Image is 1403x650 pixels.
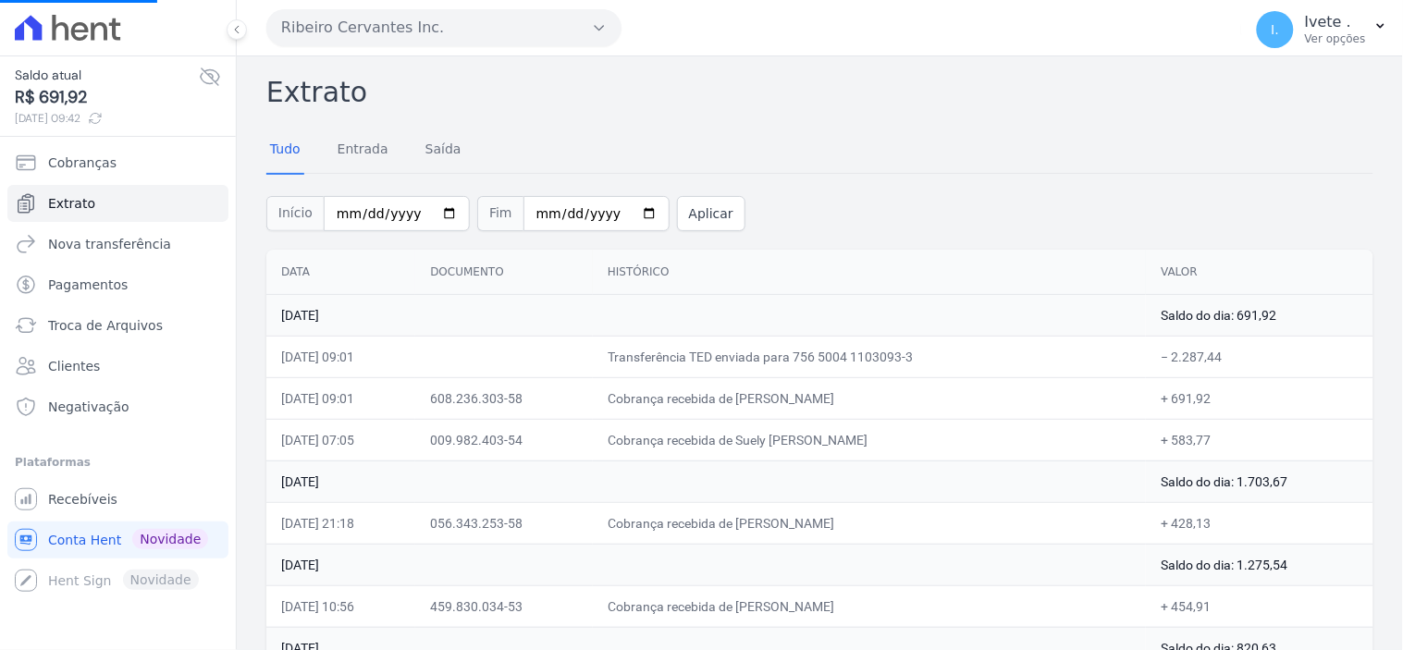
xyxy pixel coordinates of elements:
[266,502,415,544] td: [DATE] 21:18
[593,585,1147,627] td: Cobrança recebida de [PERSON_NAME]
[1146,250,1373,295] th: Valor
[593,419,1147,460] td: Cobrança recebida de Suely [PERSON_NAME]
[48,490,117,509] span: Recebíveis
[266,544,1146,585] td: [DATE]
[1242,4,1403,55] button: I. Ivete . Ver opções
[1146,502,1373,544] td: + 428,13
[1305,13,1366,31] p: Ivete .
[266,294,1146,336] td: [DATE]
[48,276,128,294] span: Pagamentos
[48,316,163,335] span: Troca de Arquivos
[1146,585,1373,627] td: + 454,91
[1146,544,1373,585] td: Saldo do dia: 1.275,54
[7,348,228,385] a: Clientes
[593,502,1147,544] td: Cobrança recebida de [PERSON_NAME]
[415,419,593,460] td: 009.982.403-54
[266,336,415,377] td: [DATE] 09:01
[7,307,228,344] a: Troca de Arquivos
[15,110,199,127] span: [DATE] 09:42
[1146,460,1373,502] td: Saldo do dia: 1.703,67
[1146,377,1373,419] td: + 691,92
[7,481,228,518] a: Recebíveis
[48,398,129,416] span: Negativação
[593,250,1147,295] th: Histórico
[593,336,1147,377] td: Transferência TED enviada para 756 5004 1103093-3
[15,144,221,599] nav: Sidebar
[415,377,593,419] td: 608.236.303-58
[477,196,523,231] span: Fim
[7,521,228,558] a: Conta Hent Novidade
[415,585,593,627] td: 459.830.034-53
[15,66,199,85] span: Saldo atual
[266,127,304,175] a: Tudo
[1146,419,1373,460] td: + 583,77
[266,196,324,231] span: Início
[7,266,228,303] a: Pagamentos
[7,226,228,263] a: Nova transferência
[422,127,465,175] a: Saída
[266,460,1146,502] td: [DATE]
[15,451,221,473] div: Plataformas
[415,250,593,295] th: Documento
[1305,31,1366,46] p: Ver opções
[266,585,415,627] td: [DATE] 10:56
[132,529,208,549] span: Novidade
[266,419,415,460] td: [DATE] 07:05
[7,144,228,181] a: Cobranças
[48,153,117,172] span: Cobranças
[334,127,392,175] a: Entrada
[1146,294,1373,336] td: Saldo do dia: 691,92
[48,357,100,375] span: Clientes
[1272,23,1280,36] span: I.
[15,85,199,110] span: R$ 691,92
[266,71,1373,113] h2: Extrato
[48,531,121,549] span: Conta Hent
[266,377,415,419] td: [DATE] 09:01
[593,377,1147,419] td: Cobrança recebida de [PERSON_NAME]
[7,388,228,425] a: Negativação
[677,196,745,231] button: Aplicar
[48,194,95,213] span: Extrato
[266,9,622,46] button: Ribeiro Cervantes Inc.
[48,235,171,253] span: Nova transferência
[7,185,228,222] a: Extrato
[266,250,415,295] th: Data
[415,502,593,544] td: 056.343.253-58
[1146,336,1373,377] td: − 2.287,44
